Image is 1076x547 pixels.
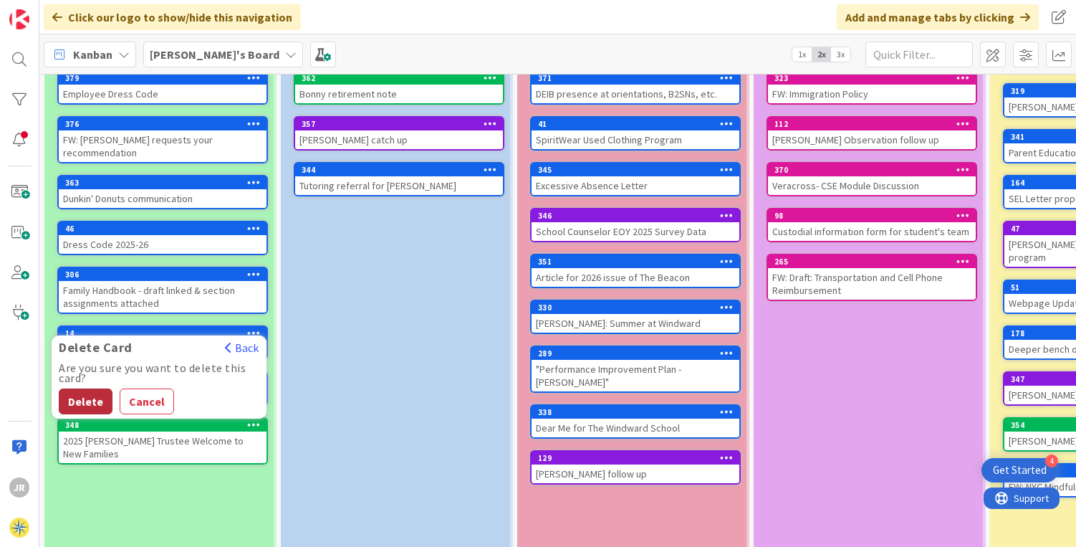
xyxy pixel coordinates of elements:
a: 348Delete CardBackAre you sure you want to delete this card?DeleteCancel2025 [PERSON_NAME] Truste... [57,417,268,465]
div: 362Bonny retirement note [295,72,503,103]
a: 129[PERSON_NAME] follow up [530,450,741,485]
div: 323 [768,72,976,85]
div: 265FW: Draft: Transportation and Cell Phone Reimbursement [768,255,976,300]
div: 289 [532,347,739,360]
div: [PERSON_NAME] catch up [295,130,503,149]
div: 357[PERSON_NAME] catch up [295,118,503,149]
a: 344Tutoring referral for [PERSON_NAME] [294,162,504,196]
a: 346School Counselor EOY 2025 Survey Data [530,208,741,242]
div: 371 [532,72,739,85]
div: 379 [59,72,266,85]
a: 357[PERSON_NAME] catch up [294,116,504,151]
div: "Performance Improvement Plan - [PERSON_NAME]" [532,360,739,391]
div: 46Dress Code 2025-26 [59,222,266,254]
div: 357 [302,119,503,129]
div: 129[PERSON_NAME] follow up [532,452,739,483]
div: 289"Performance Improvement Plan - [PERSON_NAME]" [532,347,739,391]
div: 346 [532,209,739,222]
div: 344 [295,163,503,176]
div: 289 [538,348,739,358]
div: 14 [59,327,266,340]
div: DEIB presence at orientations, B2SNs, etc. [532,85,739,103]
div: 330[PERSON_NAME]: Summer at Windward [532,301,739,333]
div: 338Dear Me for The Windward School [532,406,739,437]
div: 112[PERSON_NAME] Observation follow up [768,118,976,149]
span: Support [30,2,65,19]
div: 41 [538,119,739,129]
div: 46 [65,224,266,234]
a: 265FW: Draft: Transportation and Cell Phone Reimbursement [767,254,977,301]
div: Are you sure you want to delete this card? [59,363,259,383]
div: 345Excessive Absence Letter [532,163,739,195]
div: 348Delete CardBackAre you sure you want to delete this card?DeleteCancel [59,419,266,432]
div: 265 [768,255,976,268]
div: [PERSON_NAME] Observation follow up [768,130,976,149]
div: 41SpiritWear Used Clothing Program [532,118,739,149]
div: 14Marchmester 2026 [59,327,266,358]
a: 363Dunkin' Donuts communication [57,175,268,209]
div: Veracross- CSE Module Discussion [768,176,976,195]
div: SpiritWear Used Clothing Program [532,130,739,149]
span: Delete Card [52,341,140,355]
div: Excessive Absence Letter [532,176,739,195]
div: 46 [59,222,266,235]
div: Click our logo to show/hide this navigation [44,4,301,30]
div: 379 [65,73,266,83]
a: 98Custodial information form for student's team [767,208,977,242]
div: Family Handbook - draft linked & section assignments attached [59,281,266,313]
div: Dunkin' Donuts communication [59,189,266,208]
div: 379Employee Dress Code [59,72,266,103]
div: 2025 [PERSON_NAME] Trustee Welcome to New Families [59,432,266,463]
button: Delete [59,389,112,414]
button: Back [224,340,259,356]
span: 1x [792,47,812,62]
div: 129 [532,452,739,465]
span: 3x [831,47,850,62]
div: 362 [302,73,503,83]
div: 345 [538,165,739,175]
a: 14Marchmester 2026 [57,325,268,360]
div: Add and manage tabs by clicking [837,4,1039,30]
div: 323FW: Immigration Policy [768,72,976,103]
a: 112[PERSON_NAME] Observation follow up [767,116,977,151]
a: 362Bonny retirement note [294,70,504,105]
div: School Counselor EOY 2025 Survey Data [532,222,739,241]
div: 98 [774,211,976,221]
div: 41 [532,118,739,130]
a: 323FW: Immigration Policy [767,70,977,105]
div: FW: [PERSON_NAME] requests your recommendation [59,130,266,162]
b: [PERSON_NAME]'s Board [150,47,279,62]
div: Employee Dress Code [59,85,266,103]
a: 376FW: [PERSON_NAME] requests your recommendation [57,116,268,163]
a: 371DEIB presence at orientations, B2SNs, etc. [530,70,741,105]
div: 376 [65,119,266,129]
div: Get Started [993,463,1047,477]
div: 370 [768,163,976,176]
div: 338 [538,407,739,417]
div: 345 [532,163,739,176]
a: 330[PERSON_NAME]: Summer at Windward [530,300,741,334]
div: FW: Draft: Transportation and Cell Phone Reimbursement [768,268,976,300]
div: 265 [774,257,976,267]
a: 46Dress Code 2025-26 [57,221,268,255]
div: 344 [302,165,503,175]
div: [PERSON_NAME]: Summer at Windward [532,314,739,333]
div: 14 [65,328,266,338]
div: 370Veracross- CSE Module Discussion [768,163,976,195]
div: FW: Immigration Policy [768,85,976,103]
div: 338 [532,406,739,419]
div: JR [9,477,29,498]
div: 348 [65,420,266,430]
span: 2x [812,47,831,62]
div: Article for 2026 issue of The Beacon [532,268,739,287]
span: Kanban [73,46,112,63]
img: avatar [9,518,29,538]
div: Open Get Started checklist, remaining modules: 4 [981,458,1058,482]
button: Cancel [120,389,174,414]
div: Dress Code 2025-26 [59,235,266,254]
div: 357 [295,118,503,130]
div: Bonny retirement note [295,85,503,103]
div: 351 [532,255,739,268]
div: 346 [538,211,739,221]
div: 344Tutoring referral for [PERSON_NAME] [295,163,503,195]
